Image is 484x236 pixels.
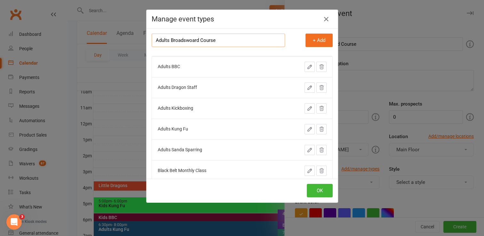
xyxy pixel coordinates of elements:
[158,126,188,131] span: Adults Kung Fu
[307,184,333,197] button: OK
[152,15,333,23] h4: Manage event types
[316,103,327,114] button: Delete this type
[152,34,285,47] input: Enter type name
[316,83,327,93] button: Delete this type
[158,64,180,69] span: Adults BBC
[158,85,197,90] span: Adults Dragon Staff
[158,168,206,173] span: Black Belt Monthly Class
[6,214,22,230] iframe: Intercom live chat
[20,214,25,219] span: 3
[158,106,193,111] span: Adults Kickboxing
[316,124,327,134] button: Delete this type
[316,145,327,155] button: Delete this type
[158,147,202,152] span: Adults Sanda Sparring
[316,62,327,72] button: Delete this type
[305,34,333,47] button: + Add
[316,166,327,176] button: Delete this type
[321,14,331,24] button: Close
